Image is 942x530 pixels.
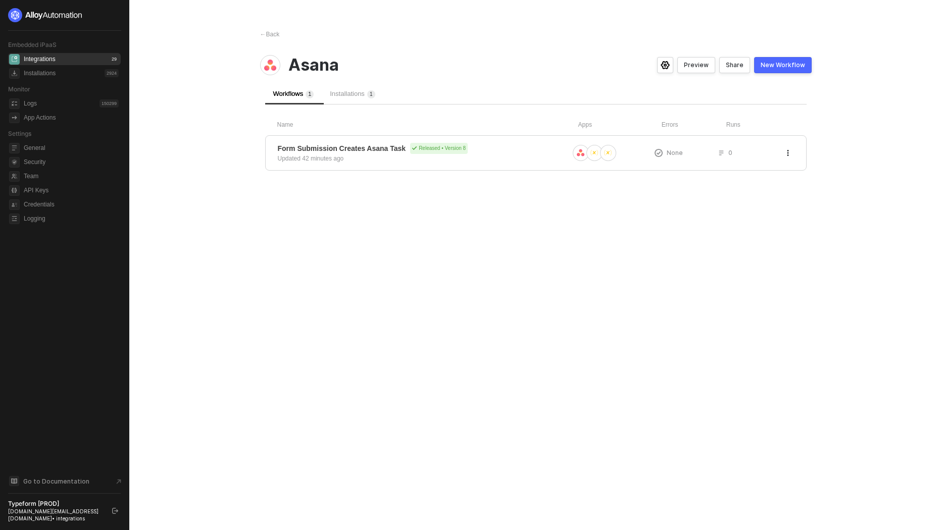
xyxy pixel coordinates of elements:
span: credentials [9,199,20,210]
span: icon-app-actions [9,113,20,123]
div: [DOMAIN_NAME][EMAIL_ADDRESS][DOMAIN_NAME] • integrations [8,508,103,522]
span: installations [9,68,20,79]
span: Security [24,156,119,168]
span: team [9,171,20,182]
span: Go to Documentation [23,477,89,486]
span: Form Submission Creates Asana Task [278,143,406,153]
img: icon [577,149,584,156]
span: security [9,157,20,168]
div: Errors [662,121,726,129]
span: icon-settings [661,61,670,69]
span: icon-exclamation [655,149,663,157]
div: Updated 42 minutes ago [278,154,344,163]
span: API Keys [24,184,119,196]
div: Released • Version 8 [410,143,468,154]
span: Logging [24,213,119,225]
sup: 1 [367,90,375,98]
span: Installations [330,90,375,97]
div: Installations [24,69,56,78]
span: None [667,148,683,157]
button: Preview [677,57,715,73]
span: ← [260,31,266,38]
div: Apps [578,121,662,129]
span: documentation [9,476,19,486]
span: integrations [9,54,20,65]
img: icon [590,149,598,156]
span: Monitor [8,85,30,93]
div: 150299 [100,99,119,108]
span: General [24,142,119,154]
span: 1 [308,91,311,97]
div: Logs [24,99,37,108]
span: Workflows [273,90,314,97]
img: integration-icon [264,59,276,71]
button: Share [719,57,750,73]
span: Asana [288,56,339,75]
div: New Workflow [761,61,805,69]
img: icon [604,149,612,156]
span: document-arrow [114,476,124,487]
span: logout [112,508,118,514]
div: Preview [684,61,709,69]
div: Runs [726,121,795,129]
div: Share [726,61,743,69]
span: 1 [370,91,373,97]
span: Team [24,170,119,182]
span: Credentials [24,198,119,210]
span: icon-list [718,150,724,156]
span: api-key [9,185,20,196]
button: New Workflow [754,57,812,73]
span: logging [9,214,20,224]
div: Integrations [24,55,56,64]
div: 2924 [105,69,119,77]
span: 0 [728,148,732,157]
div: 29 [110,55,119,63]
div: Name [277,121,578,129]
a: Knowledge Base [8,475,121,487]
span: general [9,143,20,153]
img: logo [8,8,83,22]
div: App Actions [24,114,56,122]
span: Embedded iPaaS [8,41,57,48]
span: Settings [8,130,31,137]
div: Back [260,30,280,39]
a: logo [8,8,121,22]
div: Typeform [PROD] [8,500,103,508]
span: icon-logs [9,98,20,109]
